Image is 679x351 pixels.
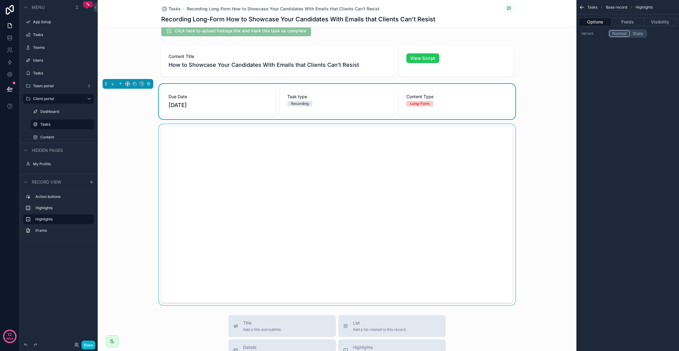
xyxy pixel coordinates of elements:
span: Tasks [169,6,181,12]
label: Client portal [33,96,82,101]
label: Content [40,135,93,140]
span: Add a title and subtitle [243,327,281,332]
button: Normal [609,30,630,37]
label: Teams [33,45,93,50]
button: TitleAdd a title and subtitle [228,315,336,337]
p: days [6,334,13,342]
span: Hidden pages [32,147,63,153]
label: Team portal [33,84,84,88]
button: Fields [612,18,644,26]
span: Highlights [353,344,408,350]
button: Options [579,18,612,26]
span: Due Date [169,94,268,100]
span: [DATE] [169,101,268,109]
span: Details [243,344,296,350]
label: Tasks [33,71,93,76]
button: ListAdd a list related to this record [338,315,446,337]
span: List [353,320,405,326]
button: Done [82,341,95,349]
label: App Setup [33,20,93,24]
div: Long-Form [410,101,430,106]
button: Stats [630,30,646,37]
label: iframe [35,228,92,233]
span: Menu [32,4,45,10]
span: Title [243,320,281,326]
span: Base record [606,5,627,10]
label: Tasks [33,32,93,37]
div: scrollable content [20,189,98,242]
label: Variant [581,31,606,36]
label: Tasks [40,122,90,127]
button: Visibility [644,18,677,26]
h1: Recording Long-Form How to Showcase Your Candidates With Emails that Clients Can’t Resist [161,15,435,23]
span: Tasks [587,5,597,10]
label: Highlights [35,206,92,210]
label: Highlights [35,217,89,222]
label: Dashboard [40,109,93,114]
label: Users [33,58,93,63]
p: 12 [7,331,12,338]
span: Content Type [406,94,506,100]
span: Record view [32,179,61,185]
label: Action buttons [35,194,92,199]
a: Recording Long-Form How to Showcase Your Candidates With Emails that Clients Can’t Resist [187,6,379,12]
span: Add a list related to this record [353,327,405,332]
a: Tasks [161,6,181,12]
span: Task type [287,94,387,100]
div: Recording [291,101,309,106]
label: My Profile [33,162,93,167]
span: Highlights [636,5,653,10]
